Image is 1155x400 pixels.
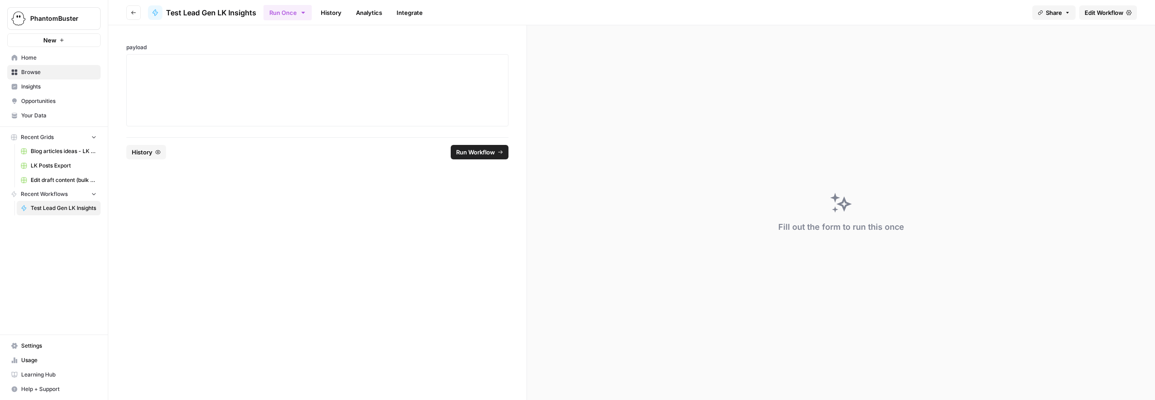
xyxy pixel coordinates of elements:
[17,173,101,187] a: Edit draft content (bulk backlog)- one time grid
[7,108,101,123] a: Your Data
[21,133,54,141] span: Recent Grids
[148,5,256,20] a: Test Lead Gen LK Insights
[21,83,97,91] span: Insights
[10,10,27,27] img: PhantomBuster Logo
[7,7,101,30] button: Workspace: PhantomBuster
[7,339,101,353] a: Settings
[315,5,347,20] a: History
[21,97,97,105] span: Opportunities
[263,5,312,20] button: Run Once
[21,68,97,76] span: Browse
[7,33,101,47] button: New
[21,54,97,62] span: Home
[7,382,101,396] button: Help + Support
[132,148,152,157] span: History
[7,187,101,201] button: Recent Workflows
[7,130,101,144] button: Recent Grids
[166,7,256,18] span: Test Lead Gen LK Insights
[451,145,508,159] button: Run Workflow
[1046,8,1062,17] span: Share
[21,385,97,393] span: Help + Support
[31,162,97,170] span: LK Posts Export
[30,14,85,23] span: PhantomBuster
[17,201,101,215] a: Test Lead Gen LK Insights
[7,51,101,65] a: Home
[7,367,101,382] a: Learning Hub
[31,147,97,155] span: Blog articles ideas - LK Lead Gen
[1085,8,1123,17] span: Edit Workflow
[21,112,97,120] span: Your Data
[778,221,904,233] div: Fill out the form to run this once
[31,176,97,184] span: Edit draft content (bulk backlog)- one time grid
[391,5,428,20] a: Integrate
[1079,5,1137,20] a: Edit Workflow
[7,65,101,79] a: Browse
[17,144,101,158] a: Blog articles ideas - LK Lead Gen
[456,148,495,157] span: Run Workflow
[7,353,101,367] a: Usage
[21,190,68,198] span: Recent Workflows
[351,5,388,20] a: Analytics
[21,371,97,379] span: Learning Hub
[7,94,101,108] a: Opportunities
[126,43,508,51] label: payload
[43,36,56,45] span: New
[31,204,97,212] span: Test Lead Gen LK Insights
[21,356,97,364] span: Usage
[17,158,101,173] a: LK Posts Export
[1032,5,1076,20] button: Share
[126,145,166,159] button: History
[7,79,101,94] a: Insights
[21,342,97,350] span: Settings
